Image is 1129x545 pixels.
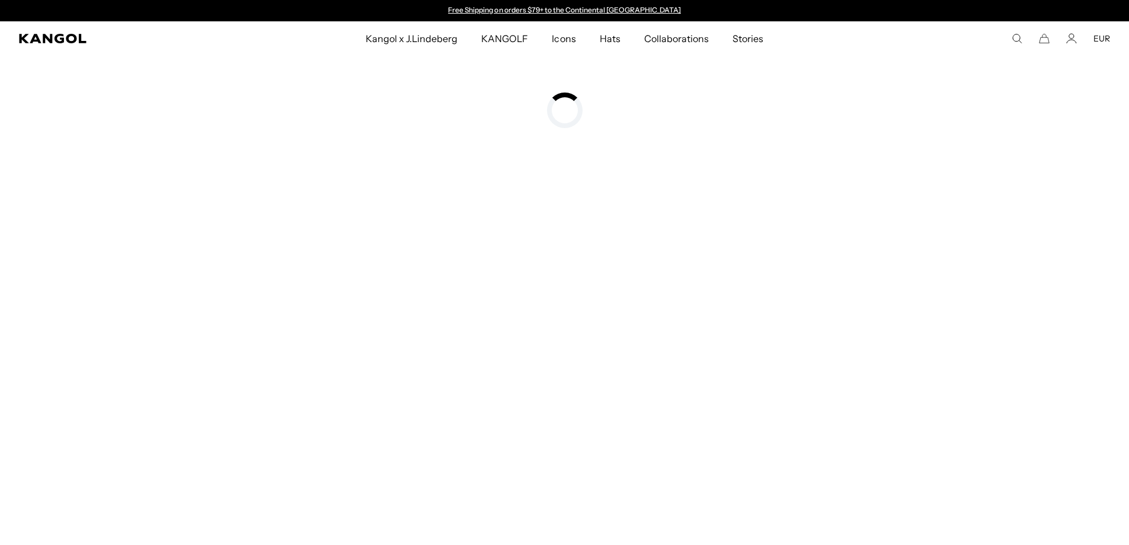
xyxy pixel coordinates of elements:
[1039,33,1050,44] button: Cart
[354,21,470,56] a: Kangol x J.Lindeberg
[443,6,687,15] div: 1 of 2
[733,21,763,56] span: Stories
[1066,33,1077,44] a: Account
[19,34,242,43] a: Kangol
[443,6,687,15] div: Announcement
[644,21,709,56] span: Collaborations
[366,21,458,56] span: Kangol x J.Lindeberg
[600,21,621,56] span: Hats
[481,21,528,56] span: KANGOLF
[469,21,540,56] a: KANGOLF
[1093,33,1110,44] button: EUR
[540,21,587,56] a: Icons
[1012,33,1022,44] summary: Search here
[448,5,681,14] a: Free Shipping on orders $79+ to the Continental [GEOGRAPHIC_DATA]
[721,21,775,56] a: Stories
[632,21,721,56] a: Collaborations
[443,6,687,15] slideshow-component: Announcement bar
[552,21,575,56] span: Icons
[588,21,632,56] a: Hats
